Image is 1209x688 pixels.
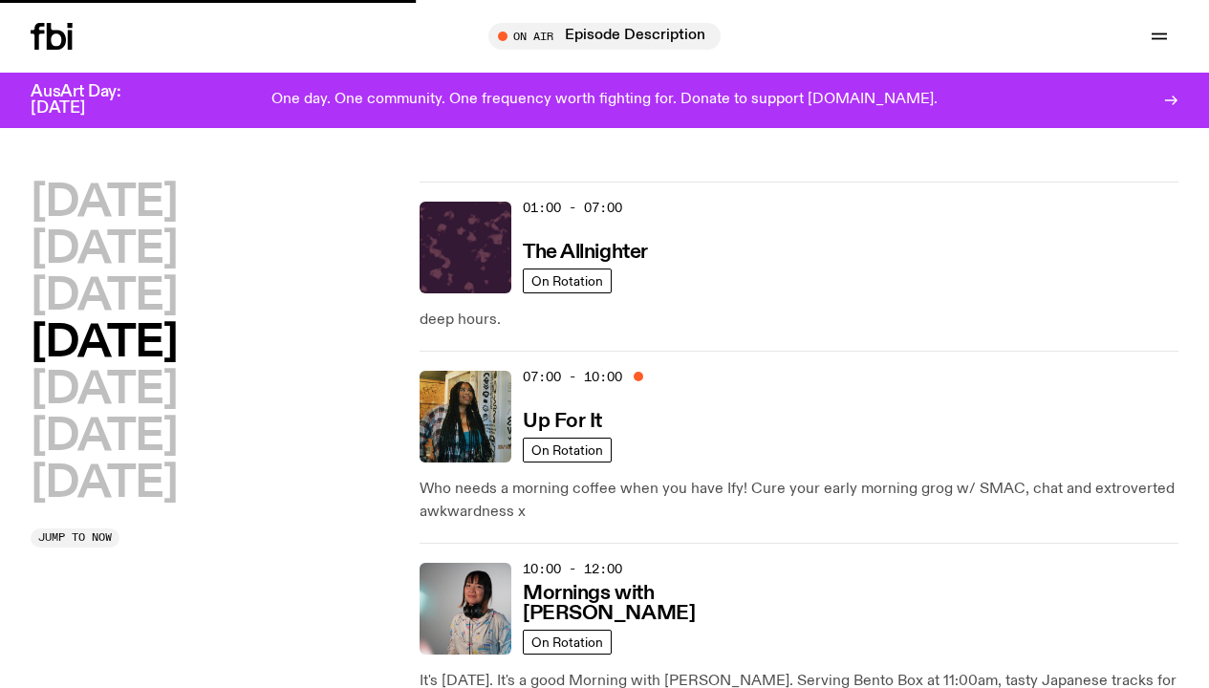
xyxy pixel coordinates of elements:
[523,408,602,432] a: Up For It
[523,243,648,263] h3: The Allnighter
[523,199,622,217] span: 01:00 - 07:00
[523,438,612,462] a: On Rotation
[531,273,603,288] span: On Rotation
[31,228,177,271] button: [DATE]
[531,442,603,457] span: On Rotation
[420,371,511,462] img: Ify - a Brown Skin girl with black braided twists, looking up to the side with her tongue stickin...
[523,239,648,263] a: The Allnighter
[31,369,177,412] button: [DATE]
[31,462,177,505] button: [DATE]
[531,634,603,649] span: On Rotation
[523,269,612,293] a: On Rotation
[523,368,622,386] span: 07:00 - 10:00
[31,528,119,548] button: Jump to now
[523,630,612,655] a: On Rotation
[523,560,622,578] span: 10:00 - 12:00
[31,322,177,365] button: [DATE]
[38,532,112,543] span: Jump to now
[420,478,1178,524] p: Who needs a morning coffee when you have Ify! Cure your early morning grog w/ SMAC, chat and extr...
[488,23,721,50] button: On AirEpisode Description
[523,412,602,432] h3: Up For It
[420,563,511,655] img: Kana Frazer is smiling at the camera with her head tilted slightly to her left. She wears big bla...
[31,84,153,117] h3: AusArt Day: [DATE]
[31,182,177,225] button: [DATE]
[31,275,177,318] button: [DATE]
[271,92,938,109] p: One day. One community. One frequency worth fighting for. Donate to support [DOMAIN_NAME].
[523,580,800,624] a: Mornings with [PERSON_NAME]
[523,584,800,624] h3: Mornings with [PERSON_NAME]
[31,416,177,459] button: [DATE]
[420,309,1178,332] p: deep hours.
